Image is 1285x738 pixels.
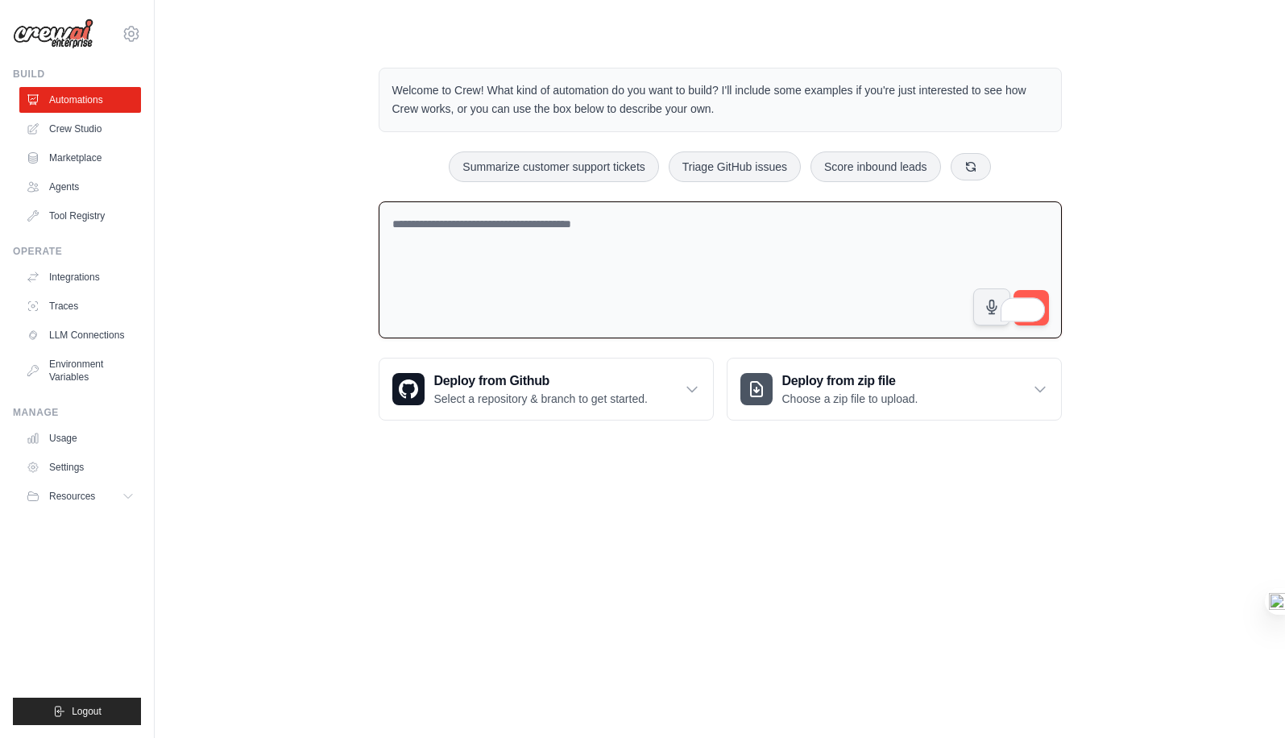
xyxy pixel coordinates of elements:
[379,201,1062,339] textarea: To enrich screen reader interactions, please activate Accessibility in Grammarly extension settings
[19,483,141,509] button: Resources
[19,264,141,290] a: Integrations
[49,490,95,503] span: Resources
[19,351,141,390] a: Environment Variables
[19,293,141,319] a: Traces
[19,425,141,451] a: Usage
[13,245,141,258] div: Operate
[434,391,648,407] p: Select a repository & branch to get started.
[782,371,918,391] h3: Deploy from zip file
[13,698,141,725] button: Logout
[19,145,141,171] a: Marketplace
[434,371,648,391] h3: Deploy from Github
[72,705,102,718] span: Logout
[13,68,141,81] div: Build
[19,322,141,348] a: LLM Connections
[392,81,1048,118] p: Welcome to Crew! What kind of automation do you want to build? I'll include some examples if you'...
[810,151,941,182] button: Score inbound leads
[669,151,801,182] button: Triage GitHub issues
[782,391,918,407] p: Choose a zip file to upload.
[19,203,141,229] a: Tool Registry
[19,174,141,200] a: Agents
[19,116,141,142] a: Crew Studio
[19,87,141,113] a: Automations
[13,19,93,49] img: Logo
[19,454,141,480] a: Settings
[449,151,658,182] button: Summarize customer support tickets
[13,406,141,419] div: Manage
[1204,661,1285,738] iframe: Chat Widget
